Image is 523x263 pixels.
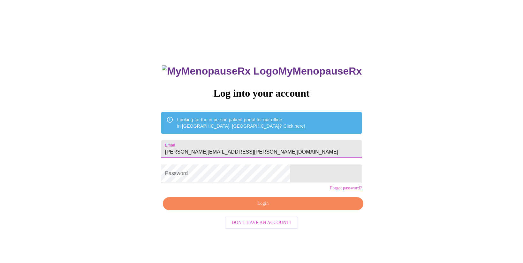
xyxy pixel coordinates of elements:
[162,65,362,77] h3: MyMenopauseRx
[284,124,305,129] a: Click here!
[161,87,362,99] h3: Log into your account
[170,200,356,208] span: Login
[232,219,292,227] span: Don't have an account?
[162,65,278,77] img: MyMenopauseRx Logo
[330,186,362,191] a: Forgot password?
[163,197,363,210] button: Login
[223,219,300,225] a: Don't have an account?
[177,114,305,132] div: Looking for the in person patient portal for our office in [GEOGRAPHIC_DATA], [GEOGRAPHIC_DATA]?
[225,217,299,229] button: Don't have an account?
